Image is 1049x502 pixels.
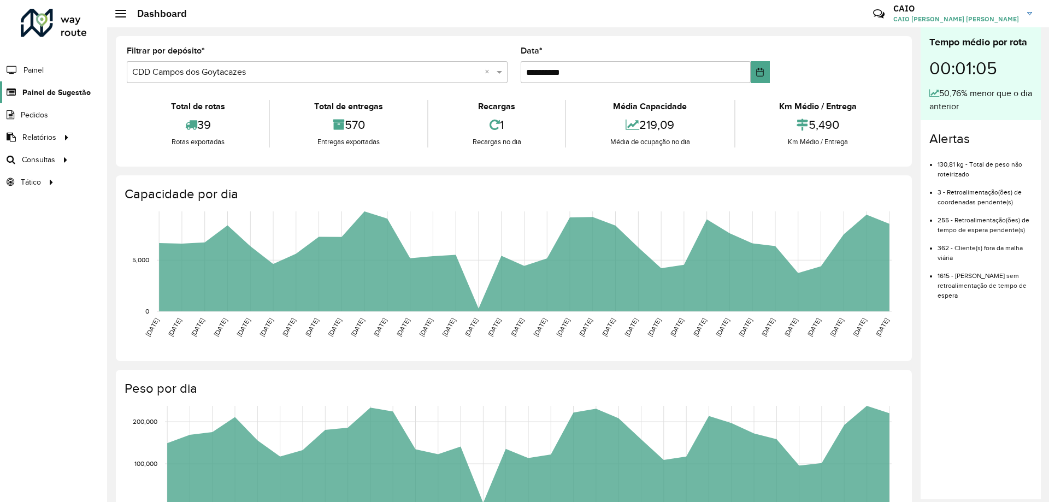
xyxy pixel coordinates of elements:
text: [DATE] [327,317,343,338]
h3: CAIO [893,3,1019,14]
h2: Dashboard [126,8,187,20]
div: Média de ocupação no dia [569,137,731,147]
div: Total de entregas [273,100,424,113]
div: Rotas exportadas [129,137,266,147]
div: Tempo médio por rota [929,35,1032,50]
div: 570 [273,113,424,137]
label: Filtrar por depósito [127,44,205,57]
button: Choose Date [751,61,770,83]
text: [DATE] [441,317,457,338]
div: 1 [431,113,562,137]
span: Relatórios [22,132,56,143]
text: [DATE] [692,317,708,338]
text: [DATE] [623,317,639,338]
text: [DATE] [760,317,776,338]
text: [DATE] [555,317,571,338]
text: [DATE] [144,317,160,338]
text: [DATE] [669,317,685,338]
li: 255 - Retroalimentação(ões) de tempo de espera pendente(s) [938,207,1032,235]
text: [DATE] [258,317,274,338]
text: 0 [145,308,149,315]
li: 130,81 kg - Total de peso não roteirizado [938,151,1032,179]
span: Painel [23,64,44,76]
text: [DATE] [486,317,502,338]
span: Pedidos [21,109,48,121]
a: Contato Rápido [867,2,891,26]
span: Consultas [22,154,55,166]
div: Média Capacidade [569,100,731,113]
div: Km Médio / Entrega [738,137,898,147]
label: Data [521,44,543,57]
span: Painel de Sugestão [22,87,91,98]
text: [DATE] [167,317,182,338]
text: [DATE] [372,317,388,338]
div: 5,490 [738,113,898,137]
text: [DATE] [806,317,822,338]
text: [DATE] [235,317,251,338]
span: CAIO [PERSON_NAME] [PERSON_NAME] [893,14,1019,24]
h4: Alertas [929,131,1032,147]
div: Km Médio / Entrega [738,100,898,113]
text: 5,000 [132,256,149,263]
text: 100,000 [134,460,157,467]
span: Tático [21,176,41,188]
text: [DATE] [304,317,320,338]
text: [DATE] [715,317,730,338]
text: [DATE] [532,317,548,338]
text: [DATE] [395,317,411,338]
text: [DATE] [509,317,525,338]
div: Recargas no dia [431,137,562,147]
text: 200,000 [133,418,157,425]
span: Clear all [485,66,494,79]
li: 1615 - [PERSON_NAME] sem retroalimentação de tempo de espera [938,263,1032,300]
text: [DATE] [350,317,366,338]
text: [DATE] [281,317,297,338]
text: [DATE] [577,317,593,338]
text: [DATE] [874,317,890,338]
text: [DATE] [738,317,753,338]
text: [DATE] [190,317,205,338]
text: [DATE] [646,317,662,338]
div: Total de rotas [129,100,266,113]
text: [DATE] [783,317,799,338]
div: Recargas [431,100,562,113]
div: 00:01:05 [929,50,1032,87]
div: Entregas exportadas [273,137,424,147]
div: 39 [129,113,266,137]
div: 219,09 [569,113,731,137]
h4: Capacidade por dia [125,186,901,202]
text: [DATE] [852,317,868,338]
div: 50,76% menor que o dia anterior [929,87,1032,113]
text: [DATE] [418,317,434,338]
text: [DATE] [829,317,845,338]
h4: Peso por dia [125,381,901,397]
text: [DATE] [600,317,616,338]
li: 3 - Retroalimentação(ões) de coordenadas pendente(s) [938,179,1032,207]
text: [DATE] [213,317,228,338]
li: 362 - Cliente(s) fora da malha viária [938,235,1032,263]
text: [DATE] [463,317,479,338]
